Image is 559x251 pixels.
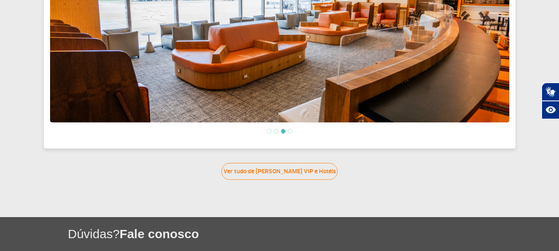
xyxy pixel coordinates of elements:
[542,101,559,119] button: Abrir recursos assistivos.
[542,83,559,101] button: Abrir tradutor de língua de sinais.
[68,225,559,242] h1: Dúvidas?
[221,163,338,180] a: Ver tudo de [PERSON_NAME] VIP e Hotéis
[542,83,559,119] div: Plugin de acessibilidade da Hand Talk.
[120,227,199,241] span: Fale conosco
